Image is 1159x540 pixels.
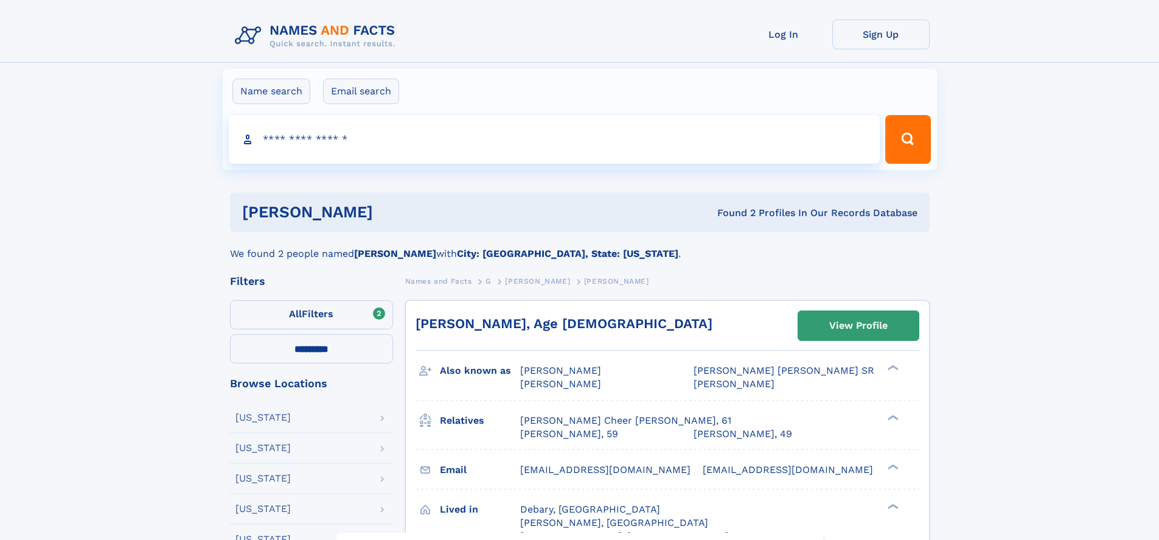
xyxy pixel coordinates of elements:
div: Filters [230,276,393,287]
div: ❯ [885,502,899,510]
h3: Email [440,460,520,480]
img: Logo Names and Facts [230,19,405,52]
h3: Also known as [440,360,520,381]
b: [PERSON_NAME] [354,248,436,259]
div: We found 2 people named with . [230,232,930,261]
span: All [289,308,302,320]
span: [PERSON_NAME], [GEOGRAPHIC_DATA] [520,517,708,528]
a: [PERSON_NAME], 49 [694,427,792,441]
h3: Lived in [440,499,520,520]
a: [PERSON_NAME] Cheer [PERSON_NAME], 61 [520,414,731,427]
b: City: [GEOGRAPHIC_DATA], State: [US_STATE] [457,248,678,259]
a: View Profile [798,311,919,340]
a: Names and Facts [405,273,472,289]
a: [PERSON_NAME], 59 [520,427,618,441]
a: [PERSON_NAME], Age [DEMOGRAPHIC_DATA] [416,316,712,331]
span: Debary, [GEOGRAPHIC_DATA] [520,503,660,515]
a: Sign Up [832,19,930,49]
div: [US_STATE] [235,474,291,483]
span: [PERSON_NAME] [520,378,601,390]
h3: Relatives [440,410,520,431]
div: Browse Locations [230,378,393,389]
label: Filters [230,300,393,329]
span: G [486,277,492,286]
label: Name search [232,79,310,104]
div: Found 2 Profiles In Our Records Database [545,206,917,220]
div: [US_STATE] [235,413,291,423]
span: [EMAIL_ADDRESS][DOMAIN_NAME] [520,464,691,475]
div: [US_STATE] [235,443,291,453]
span: [EMAIL_ADDRESS][DOMAIN_NAME] [703,464,873,475]
div: ❯ [885,413,899,421]
h1: [PERSON_NAME] [242,205,545,220]
span: [PERSON_NAME] [520,365,601,376]
span: [PERSON_NAME] [505,277,570,286]
a: Log In [735,19,832,49]
div: ❯ [885,463,899,471]
div: View Profile [829,312,888,340]
label: Email search [323,79,399,104]
a: G [486,273,492,289]
span: [PERSON_NAME] [PERSON_NAME] SR [694,365,874,376]
div: ❯ [885,364,899,372]
button: Search Button [885,115,930,164]
a: [PERSON_NAME] [505,273,570,289]
input: search input [229,115,880,164]
span: [PERSON_NAME] [694,378,774,390]
span: [PERSON_NAME] [584,277,649,286]
div: [US_STATE] [235,504,291,514]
